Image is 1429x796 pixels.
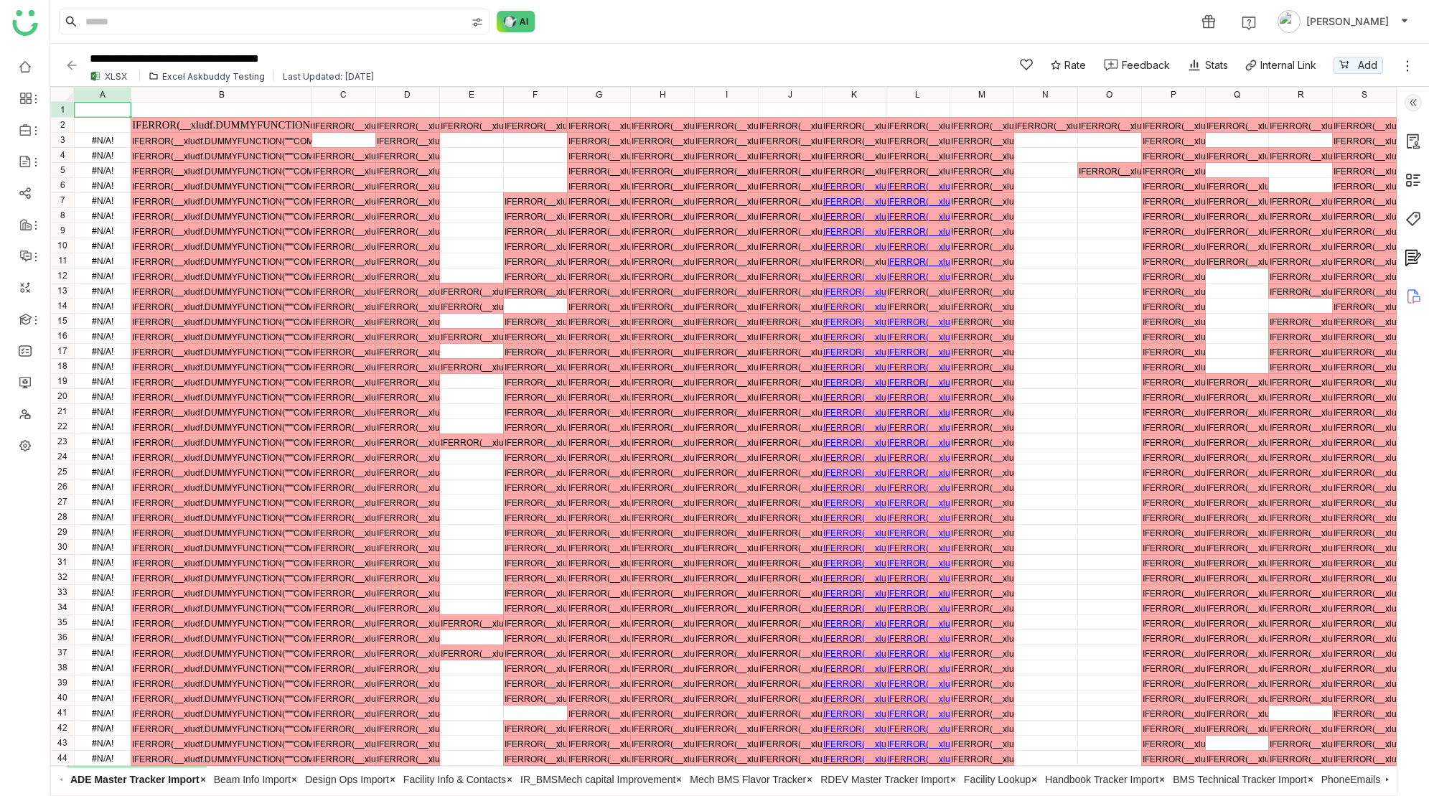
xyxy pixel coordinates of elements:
div: 11 [51,254,74,266]
div: 7 [51,194,74,206]
span: IFERROR(__xludf.DUMMYFUNCTION("""COMPUTED_VALUE"""),44595.0) [951,256,1244,267]
div: IFERROR(__xludf.DUMMYFUNCTION("""COMPUTED_VALUE"""),"07_Operational") [568,226,630,237]
div: IFERROR(__xludf.DUMMYFUNCTION("""COMPUTED_VALUE"""),"[STREET_ADDRESS]") [132,151,311,161]
div: IFERROR(__xludf.DUMMYFUNCTION("""COMPUTED_VALUE"""),"[US_STATE]") [313,226,375,237]
a: IFERROR(__xludf.DUMMYFUNCTION("""COMPUTED_VALUE"""),"GDrive") [823,392,1117,403]
div: IFERROR(__xludf.DUMMYFUNCTION("""COMPUTED_VALUE"""),"Georgetown") [313,241,375,252]
div: IFERROR(__xludf.DUMMYFUNCTION("""COMPUTED_VALUE"""),"Schedule") [759,151,821,161]
div: IFERROR(__xludf.DUMMYFUNCTION("""COMPUTED_VALUE"""),"CA") [695,226,757,237]
a: IFERROR(__xludf.DUMMYFUNCTION("""COMPUTED_VALUE"""),"BOD v3.1") [887,452,1191,463]
span: IFERROR(__xludf.DUMMYFUNCTION("""COMPUTED_VALUE"""),44540.0) [951,241,1244,252]
div: 3 [51,134,74,146]
a: IFERROR(__xludf.DUMMYFUNCTION("""COMPUTED_VALUE"""),"BOD v3.3") [887,256,1191,267]
div: IFERROR(__xludf.DUMMYFUNCTION("""COMPUTED_VALUE"""),"Kx") [505,121,566,131]
a: IFERROR(__xludf.DUMMYFUNCTION("""COMPUTED_VALUE"""),"BOD v3.1") [887,558,1191,568]
div: D [376,88,439,100]
span: IFERROR(__xludf.DUMMYFUNCTION("""COMPUTED_VALUE"""),"Test Fit Complete") [1079,121,1412,131]
span: Beam Info Import [210,767,294,792]
div: IFERROR(__xludf.DUMMYFUNCTION("""COMPUTED_VALUE"""),"<notfound>") [695,166,757,177]
a: IFERROR(__xludf.DUMMYFUNCTION("""COMPUTED_VALUE"""),"BOD v3.0") [887,196,1191,207]
a: IFERROR(__xludf.DUMMYFUNCTION("""COMPUTED_VALUE"""),"GDrive") [823,648,1117,659]
div: K [823,88,886,100]
div: IFERROR(__xludf.DUMMYFUNCTION("""COMPUTED_VALUE"""),"Design Review 1") [1143,121,1204,131]
div: IFERROR(__xludf.DUMMYFUNCTION("""COMPUTED_VALUE"""),39.0) [505,286,566,297]
div: IFERROR(__xludf.DUMMYFUNCTION("""COMPUTED_VALUE"""),"05_Permitting") [568,196,630,207]
a: IFERROR(__xludf.DUMMYFUNCTION("""COMPUTED_VALUE"""),"GDrive") [823,724,1117,734]
span: Handbook Tracker Import [1041,767,1162,792]
span: [PERSON_NAME] [1306,14,1389,29]
div: IFERROR(__xludf.DUMMYFUNCTION("""COMPUTED_VALUE"""),26.0) [505,271,566,282]
div: IFERROR(__xludf.DUMMYFUNCTION("""COMPUTED_VALUE"""),"GDrive") [823,256,885,267]
span: Facility Info & Contacts [400,767,510,792]
div: IFERROR(__xludf.DUMMYFUNCTION("""COMPUTED_VALUE"""),"Brooklyn") [313,196,375,207]
div: IFERROR(__xludf.DUMMYFUNCTION("""COMPUTED_VALUE"""),60.0) [1334,256,1395,267]
a: IFERROR(__xludf.DUMMYFUNCTION("""COMPUTED_VALUE"""),"GDrive") [823,633,1117,644]
a: IFERROR(__xludf.DUMMYFUNCTION("""COMPUTED_VALUE"""),"GDrive") [823,678,1117,689]
div: IFERROR(__xludf.DUMMYFUNCTION("""COMPUTED_VALUE"""),"PERMIT") [695,211,757,222]
div: IFERROR(__xludf.DUMMYFUNCTION("""COMPUTED_VALUE"""),"Schedule") [759,181,821,192]
div: IFERROR(__xludf.DUMMYFUNCTION("""COMPUTED_VALUE"""),"00_Template") [568,136,630,146]
a: IFERROR(__xludf.DUMMYFUNCTION("""COMPUTED_VALUE"""),"GDrive") [823,271,1117,282]
a: IFERROR(__xludf.DUMMYFUNCTION("""COMPUTED_VALUE"""),"GDrive") [823,286,1117,297]
div: Feedback [1122,57,1170,72]
span: IFERROR(__xludf.DUMMYFUNCTION("""COMPUTED_VALUE"""),"") [1143,196,1409,207]
a: IFERROR(__xludf.DUMMYFUNCTION("""COMPUTED_VALUE"""),"GDrive") [823,181,1117,192]
div: IFERROR(__xludf.DUMMYFUNCTION("""COMPUTED_VALUE"""),21.0) [505,256,566,267]
a: IFERROR(__xludf.DUMMYFUNCTION("""COMPUTED_VALUE"""),"BOD v3.3.a") [887,663,1198,674]
div: IFERROR(__xludf.DUMMYFUNCTION("""COMPUTED_VALUE"""),"BOD v4.1") [887,166,949,177]
span: RDEV Master Tracker Import [817,767,953,792]
div: IFERROR(__xludf.DUMMYFUNCTION("""COMPUTED_VALUE"""),"Schedule") [759,241,821,252]
a: IFERROR(__xludf.DUMMYFUNCTION("""COMPUTED_VALUE"""),"GDrive") [823,528,1117,538]
div: E [440,88,503,100]
div: IFERROR(__xludf.DUMMYFUNCTION("""COMPUTED_VALUE"""),"<notfound>") [695,151,757,161]
a: IFERROR(__xludf.DUMMYFUNCTION("""COMPUTED_VALUE"""),"GDrive") [823,226,1117,237]
div: IFERROR(__xludf.DUMMYFUNCTION("""COMPUTED_VALUE"""),"PERMIT") [695,196,757,207]
div: H [631,88,694,100]
div: IFERROR(__xludf.DUMMYFUNCTION("""COMPUTED_VALUE"""),"<notfound>") [695,181,757,192]
span: IFERROR(__xludf.DUMMYFUNCTION("""COMPUTED_VALUE"""),"Date Added") [951,121,1263,131]
div: IFERROR(__xludf.DUMMYFUNCTION("""COMPUTED_VALUE"""),"Schedule") [759,271,821,282]
div: IFERROR(__xludf.DUMMYFUNCTION("""COMPUTED_VALUE"""),0.0) [632,136,693,146]
a: IFERROR(__xludf.DUMMYFUNCTION("""COMPUTED_VALUE"""),"BOD v3.3") [887,181,1191,192]
a: IFERROR(__xludf.DUMMYFUNCTION("""COMPUTED_VALUE"""),"BOD v3.2") [887,407,1191,418]
div: 5 [51,164,74,176]
a: IFERROR(__xludf.DUMMYFUNCTION("""COMPUTED_VALUE"""),"BOD v3.1") [887,467,1191,478]
div: 10 [51,239,74,251]
a: IFERROR(__xludf.DUMMYFUNCTION("""COMPUTED_VALUE"""),"BOD v3.2") [887,603,1191,614]
span: IFERROR(__xludf.DUMMYFUNCTION("""COMPUTED_VALUE"""),44257.0) [951,181,1244,192]
div: IFERROR(__xludf.DUMMYFUNCTION("""COMPUTED_VALUE"""),"BOD v4.0") [887,151,949,161]
a: IFERROR(__xludf.DUMMYFUNCTION("""COMPUTED_VALUE"""),"BOD v3.2.a") [887,528,1198,538]
div: M [950,88,1013,100]
div: #N/A! [75,271,130,281]
div: IFERROR(__xludf.DUMMYFUNCTION("""COMPUTED_VALUE"""),"Montréal") [313,181,375,192]
div: IFERROR(__xludf.DUMMYFUNCTION("""COMPUTED_VALUE"""),"GDrive") [823,136,885,146]
div: IFERROR(__xludf.DUMMYFUNCTION("""COMPUTED_VALUE"""),25.0) [505,211,566,222]
a: IFERROR(__xludf.DUMMYFUNCTION("""COMPUTED_VALUE"""),"GDrive") [823,739,1117,749]
div: IFERROR(__xludf.DUMMYFUNCTION("""COMPUTED_VALUE"""),"Approval 1.0 - for PSA") [1207,121,1268,131]
div: #N/A! [75,240,130,251]
div: IFERROR(__xludf.DUMMYFUNCTION("""COMPUTED_VALUE"""),"EAST") [632,181,693,192]
div: IFERROR(__xludf.DUMMYFUNCTION("""COMPUTED_VALUE"""),120.0) [1334,211,1395,222]
a: IFERROR(__xludf.DUMMYFUNCTION("""COMPUTED_VALUE"""),"BOD") [887,362,1172,373]
a: IFERROR(__xludf.DUMMYFUNCTION("""COMPUTED_VALUE"""),"BOD v3.3") [887,211,1191,222]
div: IFERROR(__xludf.DUMMYFUNCTION("""COMPUTED_VALUE"""),0.0) [377,136,439,146]
div: IFERROR(__xludf.DUMMYFUNCTION("""COMPUTED_VALUE"""),"EAST") [632,151,693,161]
div: IFERROR(__xludf.DUMMYFUNCTION("""COMPUTED_VALUE"""),"[STREET_ADDRESS][US_STATE]") [132,211,311,222]
div: #N/A! [75,195,130,206]
div: IFERROR(__xludf.DUMMYFUNCTION("""COMPUTED_VALUE"""),"Diligence Period") [1334,121,1395,131]
div: 6 [51,179,74,191]
div: Internal Link [1260,57,1316,72]
div: IFERROR(__xludf.DUMMYFUNCTION("""COMPUTED_VALUE"""),"") [1143,136,1204,146]
div: 9 [51,224,74,236]
div: IFERROR(__xludf.DUMMYFUNCTION("""COMPUTED_VALUE"""),"<notfound>") [695,136,757,146]
img: xlsx.svg [90,70,101,82]
span: IFERROR(__xludf.DUMMYFUNCTION("""COMPUTED_VALUE"""),44642.0) [951,151,1244,161]
div: IFERROR(__xludf.DUMMYFUNCTION("""COMPUTED_VALUE"""),"NEW TEMPLATE, copy row, insert paste below") [132,136,311,146]
button: [PERSON_NAME] [1275,10,1412,33]
a: IFERROR(__xludf.DUMMYFUNCTION("""COMPUTED_VALUE"""),"BOD v3.2") [887,678,1191,689]
div: IFERROR(__xludf.DUMMYFUNCTION("""COMPUTED_VALUE"""),"[STREET_ADDRESS]") [132,286,311,297]
div: 12 [51,269,74,281]
div: #N/A! [75,286,130,296]
a: IFERROR(__xludf.DUMMYFUNCTION("""COMPUTED_VALUE"""),"GDrive") [823,377,1117,388]
div: IFERROR(__xludf.DUMMYFUNCTION("""COMPUTED_VALUE"""),"EAST") [632,196,693,207]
